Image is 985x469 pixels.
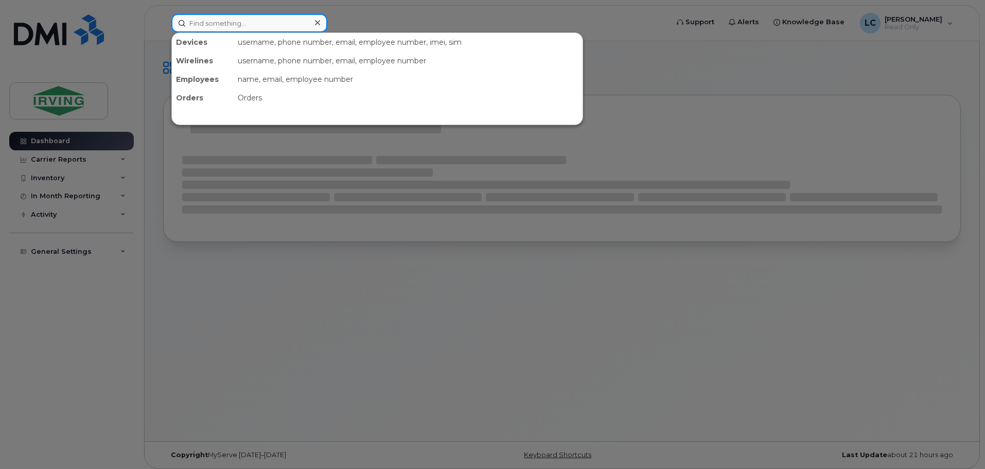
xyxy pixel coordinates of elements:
div: Devices [172,33,234,51]
div: Employees [172,70,234,89]
div: Orders [234,89,583,107]
div: username, phone number, email, employee number, imei, sim [234,33,583,51]
div: Wirelines [172,51,234,70]
div: Orders [172,89,234,107]
div: username, phone number, email, employee number [234,51,583,70]
div: name, email, employee number [234,70,583,89]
